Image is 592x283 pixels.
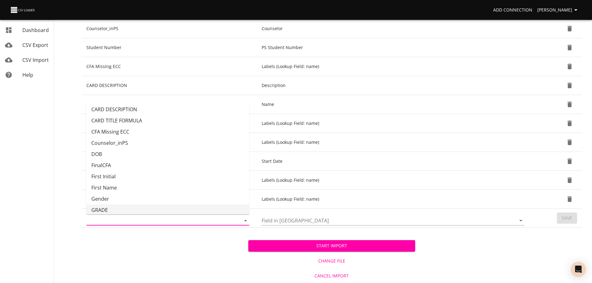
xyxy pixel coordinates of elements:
img: CSV Loader [10,6,36,14]
td: HS Missing Eyes On [81,114,257,133]
span: [PERSON_NAME] [537,6,580,14]
li: DOB [86,148,249,160]
span: CSV Import [22,57,49,63]
button: Delete [562,97,577,112]
li: CARD TITLE FORMULA [86,115,249,126]
td: CARD TITLE FORMULA [81,95,257,114]
td: Labels (Lookup Field: name) [257,190,532,209]
td: Labels (Lookup Field: name) [257,133,532,152]
button: Delete [562,40,577,55]
li: FinalCFA [86,160,249,171]
button: Delete [562,59,577,74]
td: CARD DESCRIPTION [81,76,257,95]
span: CSV Export [22,42,48,48]
li: GRADE [86,204,249,216]
button: Delete [562,154,577,169]
td: HS Missing Monthly Contact [81,171,257,190]
span: Help [22,71,33,78]
button: Delete [562,116,577,131]
td: Missing Back to School Survey [81,190,257,209]
td: CFA Missing ECC [81,57,257,76]
td: Start Date [257,152,532,171]
button: Delete [562,21,577,36]
td: Counselor [257,19,532,38]
li: CARD DESCRIPTION [86,104,249,115]
td: Onboarding_Start_Date [81,152,257,171]
button: Open [516,216,525,225]
td: NeworReturning2526SY [81,133,257,152]
span: Cancel Import [251,272,413,280]
a: Add Connection [491,4,535,16]
button: Delete [562,135,577,150]
li: CFA Missing ECC [86,126,249,137]
li: First Initial [86,171,249,182]
span: Add Connection [493,6,532,14]
li: Gender [86,193,249,204]
td: PS Student Number [257,38,532,57]
li: First Name [86,182,249,193]
td: Name [257,95,532,114]
span: Change File [251,257,413,265]
li: Counselor_inPS [86,137,249,148]
button: Delete [562,192,577,207]
span: Start Import [253,242,410,250]
button: Start Import [248,240,415,252]
td: Description [257,76,532,95]
button: [PERSON_NAME] [535,4,582,16]
button: Delete [562,78,577,93]
button: Change File [248,255,415,267]
td: Labels (Lookup Field: name) [257,57,532,76]
td: Labels (Lookup Field: name) [257,171,532,190]
td: Labels (Lookup Field: name) [257,114,532,133]
td: Counselor_inPS [81,19,257,38]
button: Cancel Import [248,270,415,282]
span: Dashboard [22,27,49,34]
button: Close [241,216,250,225]
button: Delete [562,173,577,188]
td: Student Number [81,38,257,57]
div: Open Intercom Messenger [571,262,586,277]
